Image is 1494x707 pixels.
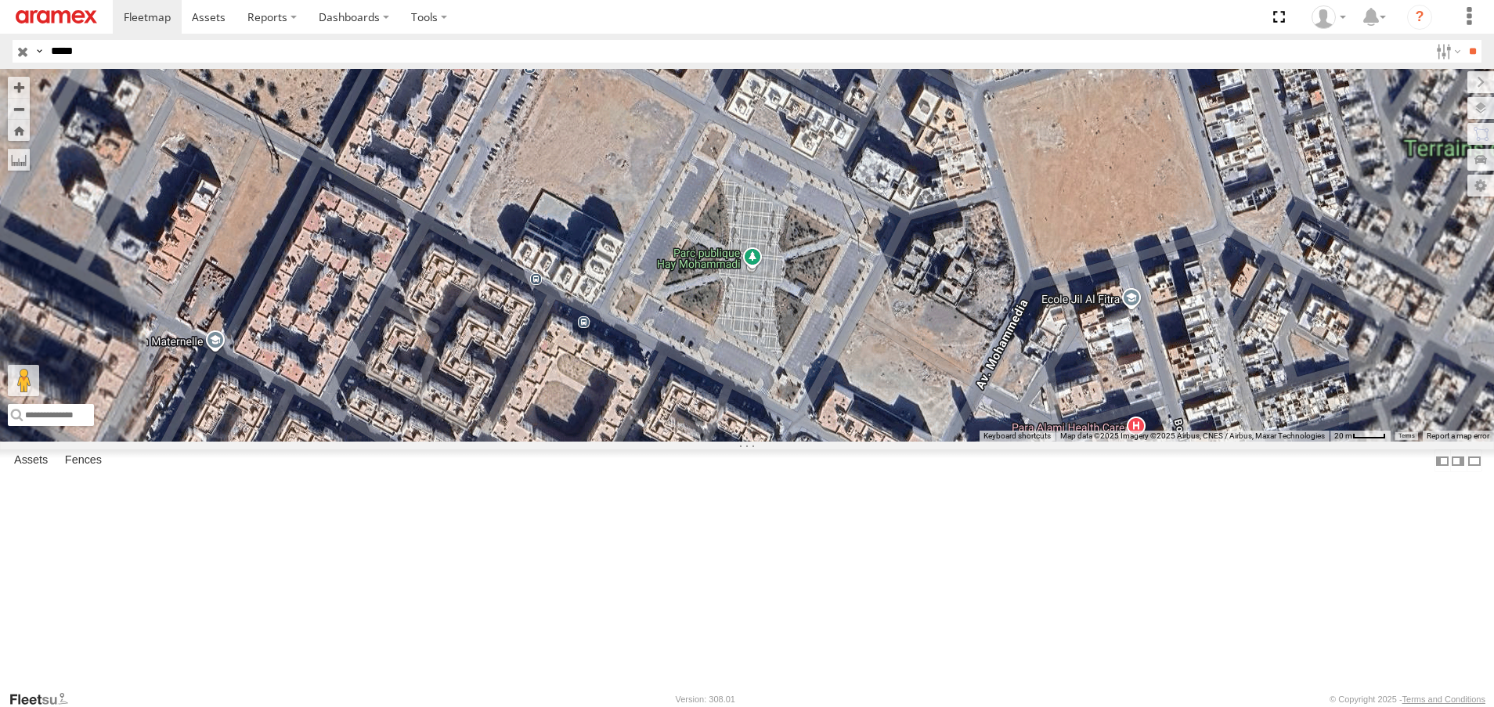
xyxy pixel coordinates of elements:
label: Dock Summary Table to the Right [1450,449,1466,472]
div: © Copyright 2025 - [1330,694,1485,704]
button: Drag Pegman onto the map to open Street View [8,365,39,396]
a: Terms and Conditions [1402,694,1485,704]
img: aramex-logo.svg [16,10,97,23]
label: Measure [8,149,30,171]
span: Map data ©2025 Imagery ©2025 Airbus, CNES / Airbus, Maxar Technologies [1060,431,1325,440]
label: Hide Summary Table [1467,449,1482,472]
button: Zoom in [8,77,30,98]
button: Map Scale: 20 m per 39 pixels [1330,431,1391,442]
i: ? [1407,5,1432,30]
button: Keyboard shortcuts [983,431,1051,442]
span: 20 m [1334,431,1352,440]
button: Zoom out [8,98,30,120]
div: Hicham Abourifa [1306,5,1351,29]
button: Zoom Home [8,120,30,141]
label: Fences [57,450,110,472]
div: Version: 308.01 [676,694,735,704]
a: Report a map error [1427,431,1489,440]
label: Dock Summary Table to the Left [1434,449,1450,472]
label: Search Filter Options [1430,40,1463,63]
label: Map Settings [1467,175,1494,197]
a: Visit our Website [9,691,81,707]
label: Assets [6,450,56,472]
label: Search Query [33,40,45,63]
a: Terms (opens in new tab) [1398,432,1415,438]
